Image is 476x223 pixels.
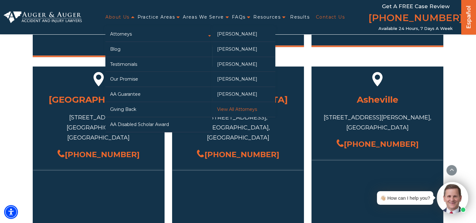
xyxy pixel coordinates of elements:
[105,117,212,132] a: AA Disabled Scholar Award
[437,182,468,214] img: Intaker widget Avatar
[382,3,450,9] span: Get a FREE Case Review
[182,112,294,143] div: [STREET_ADDRESS], [GEOGRAPHIC_DATA], [GEOGRAPHIC_DATA]
[183,11,224,24] a: Areas We Serve
[212,72,275,87] a: [PERSON_NAME]
[232,11,246,24] a: FAQs
[197,148,279,161] a: [PHONE_NUMBER]
[105,42,212,57] a: Blog
[368,11,463,26] a: [PHONE_NUMBER]
[212,57,275,72] a: [PERSON_NAME]
[42,92,155,107] h3: [GEOGRAPHIC_DATA]
[42,112,155,143] div: [STREET_ADDRESS], [GEOGRAPHIC_DATA], [GEOGRAPHIC_DATA]
[105,27,212,42] a: Attorneys
[378,26,453,31] span: Available 24 Hours, 7 Days a Week
[4,11,82,23] img: Auger & Auger Accident and Injury Lawyers Logo
[212,42,275,57] a: [PERSON_NAME]
[105,11,129,24] a: About Us
[290,11,310,24] a: Results
[212,27,275,42] a: [PERSON_NAME]
[253,11,281,24] a: Resources
[105,102,212,117] a: Giving Back
[336,137,419,151] a: [PHONE_NUMBER]
[57,148,140,161] a: [PHONE_NUMBER]
[380,194,430,202] div: 👋🏼 How can I help you?
[105,87,212,102] a: AA Guarantee
[446,165,457,176] button: scroll to up
[321,112,434,133] div: [STREET_ADDRESS][PERSON_NAME], [GEOGRAPHIC_DATA]
[105,72,212,87] a: Our Promise
[316,11,345,24] a: Contact Us
[4,205,18,219] div: Accessibility Menu
[321,92,434,107] h3: Asheville
[212,87,275,102] a: [PERSON_NAME]
[105,57,212,72] a: Testimonials
[137,11,175,24] a: Practice Areas
[212,102,275,117] a: View All Attorneys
